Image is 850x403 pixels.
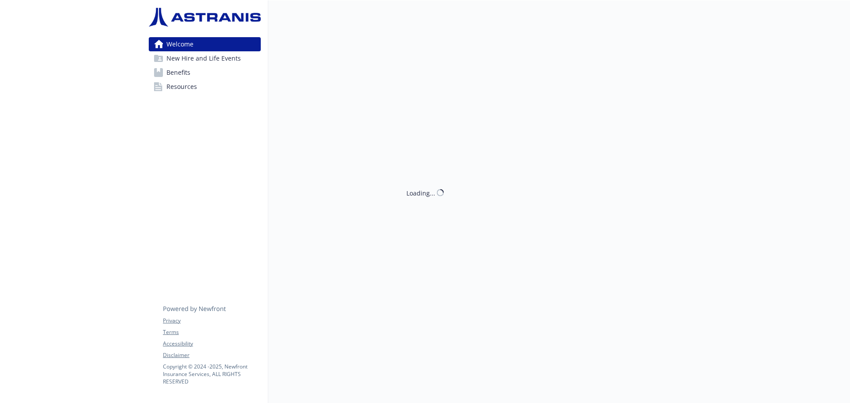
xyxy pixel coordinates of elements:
[149,65,261,80] a: Benefits
[163,340,260,348] a: Accessibility
[166,80,197,94] span: Resources
[163,363,260,385] p: Copyright © 2024 - 2025 , Newfront Insurance Services, ALL RIGHTS RESERVED
[149,37,261,51] a: Welcome
[163,351,260,359] a: Disclaimer
[166,37,193,51] span: Welcome
[149,51,261,65] a: New Hire and Life Events
[166,51,241,65] span: New Hire and Life Events
[406,188,435,197] div: Loading...
[166,65,190,80] span: Benefits
[163,317,260,325] a: Privacy
[163,328,260,336] a: Terms
[149,80,261,94] a: Resources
